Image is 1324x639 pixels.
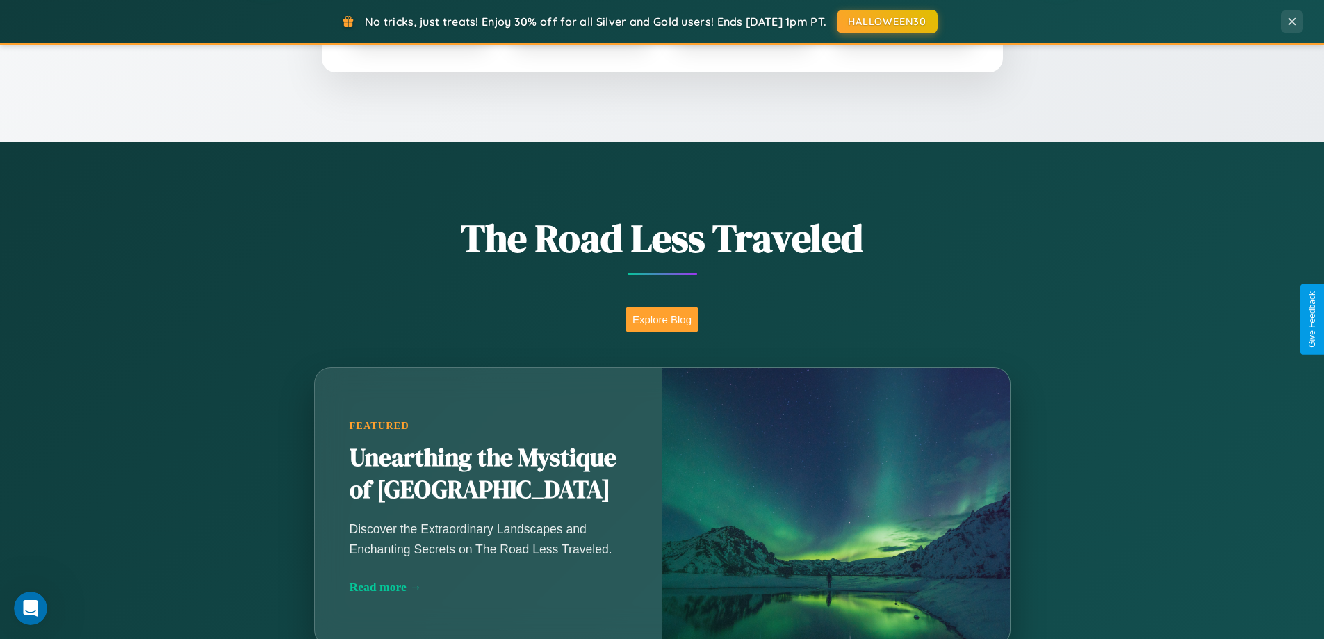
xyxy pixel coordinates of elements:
h2: Unearthing the Mystique of [GEOGRAPHIC_DATA] [350,442,628,506]
p: Discover the Extraordinary Landscapes and Enchanting Secrets on The Road Less Traveled. [350,519,628,558]
div: Read more → [350,580,628,594]
span: No tricks, just treats! Enjoy 30% off for all Silver and Gold users! Ends [DATE] 1pm PT. [365,15,826,29]
h1: The Road Less Traveled [245,211,1079,265]
div: Featured [350,420,628,432]
button: Explore Blog [626,307,698,332]
div: Give Feedback [1307,291,1317,348]
button: HALLOWEEN30 [837,10,938,33]
iframe: Intercom live chat [14,592,47,625]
